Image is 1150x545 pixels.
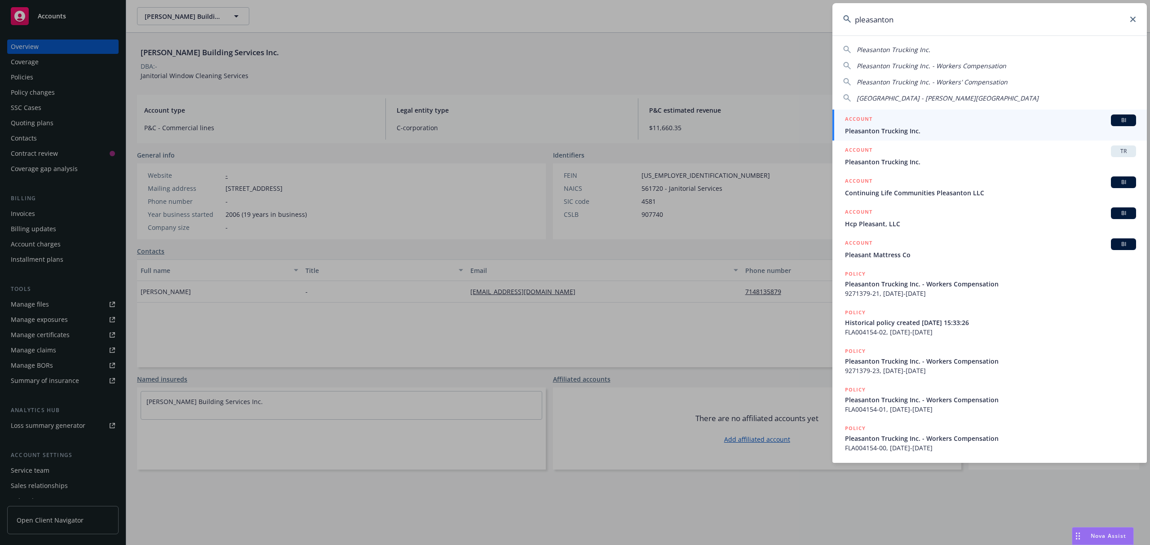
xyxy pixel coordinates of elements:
span: TR [1115,147,1132,155]
span: Pleasanton Trucking Inc. - Workers' Compensation [857,78,1008,86]
h5: ACCOUNT [845,114,872,125]
span: Pleasanton Trucking Inc. - Workers Compensation [845,434,1136,443]
h5: POLICY [845,385,866,394]
a: ACCOUNTBIPleasant Mattress Co [832,233,1147,264]
a: ACCOUNTBIPleasanton Trucking Inc. [832,110,1147,141]
span: FLA004154-00, [DATE]-[DATE] [845,443,1136,453]
button: Nova Assist [1072,527,1134,545]
span: Pleasant Mattress Co [845,250,1136,259]
span: Pleasanton Trucking Inc. - Workers Compensation [845,279,1136,289]
span: Nova Assist [1091,532,1126,540]
div: Drag to move [1072,527,1084,545]
a: POLICYHistorical policy created [DATE] 15:33:26FLA004154-02, [DATE]-[DATE] [832,303,1147,342]
a: POLICYPleasanton Trucking Inc. - Workers Compensation9271379-21, [DATE]-[DATE] [832,264,1147,303]
a: ACCOUNTBIContinuing Life Communities Pleasanton LLC [832,171,1147,202]
span: BI [1115,240,1132,248]
span: BI [1115,209,1132,217]
h5: ACCOUNT [845,207,872,218]
h5: ACCOUNT [845,145,872,156]
span: 9271379-23, [DATE]-[DATE] [845,366,1136,375]
h5: POLICY [845,269,866,278]
span: FLA004154-02, [DATE]-[DATE] [845,327,1136,337]
a: ACCOUNTBIHcp Pleasant, LLC [832,202,1147,233]
a: ACCOUNTTRPleasanton Trucking Inc. [832,141,1147,171]
a: POLICYPleasanton Trucking Inc. - Workers CompensationFLA004154-00, [DATE]-[DATE] [832,419,1147,457]
span: [GEOGRAPHIC_DATA] - [PERSON_NAME][GEOGRAPHIC_DATA] [857,94,1039,102]
span: Pleasanton Trucking Inc. - Workers Compensation [845,395,1136,404]
h5: POLICY [845,347,866,356]
h5: ACCOUNT [845,238,872,249]
h5: POLICY [845,308,866,317]
h5: POLICY [845,424,866,433]
span: Pleasanton Trucking Inc. [845,157,1136,167]
span: Hcp Pleasant, LLC [845,219,1136,229]
a: POLICYPleasanton Trucking Inc. - Workers CompensationFLA004154-01, [DATE]-[DATE] [832,380,1147,419]
span: BI [1115,178,1132,186]
span: Pleasanton Trucking Inc. [845,126,1136,136]
span: Continuing Life Communities Pleasanton LLC [845,188,1136,198]
span: Pleasanton Trucking Inc. - Workers Compensation [845,356,1136,366]
span: 9271379-21, [DATE]-[DATE] [845,289,1136,298]
h5: ACCOUNT [845,176,872,187]
span: Pleasanton Trucking Inc. [857,45,930,54]
input: Search... [832,3,1147,35]
span: FLA004154-01, [DATE]-[DATE] [845,404,1136,414]
a: POLICYPleasanton Trucking Inc. - Workers Compensation9271379-23, [DATE]-[DATE] [832,342,1147,380]
span: Historical policy created [DATE] 15:33:26 [845,318,1136,327]
span: BI [1115,116,1132,124]
span: Pleasanton Trucking Inc. - Workers Compensation [857,62,1006,70]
